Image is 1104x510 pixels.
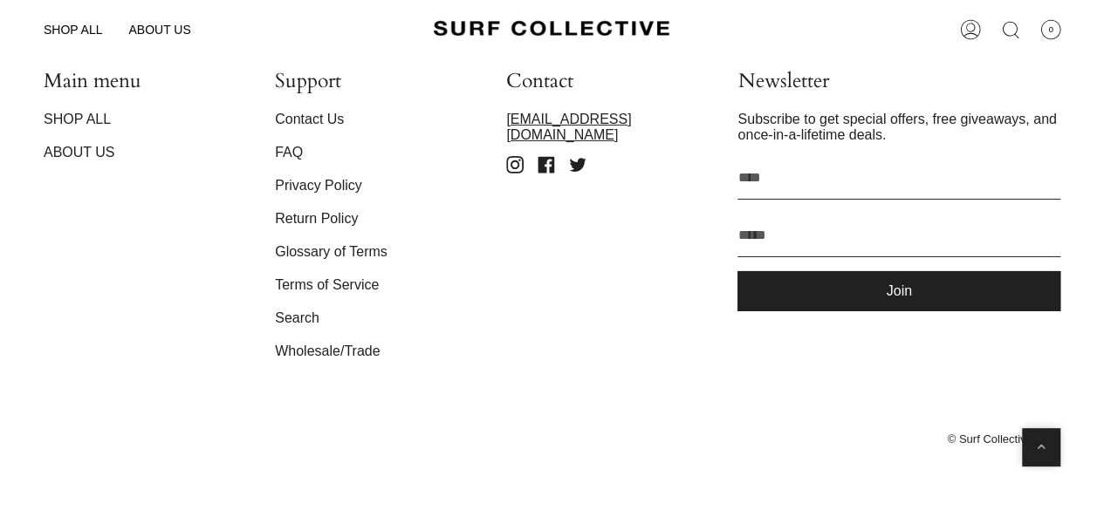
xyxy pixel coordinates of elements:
[737,271,1060,311] button: Join
[275,310,319,325] a: Search
[506,112,631,142] a: [EMAIL_ADDRESS][DOMAIN_NAME]
[275,244,387,259] a: Glossary of Terms
[275,343,380,358] a: Wholesale/Trade
[44,23,102,37] span: SHOP ALL
[44,112,111,126] a: SHOP ALL
[737,214,1060,257] input: Email
[737,112,1060,143] p: Subscribe to get special offers, free giveaways, and once-in-a-lifetime deals.
[506,69,694,102] h2: Contact
[275,69,463,102] h2: Support
[434,13,669,45] img: Surf Collective
[44,69,231,102] h2: Main menu
[1040,19,1061,40] span: 0
[275,178,362,193] a: Privacy Policy
[275,112,344,126] a: Contact Us
[275,211,358,226] a: Return Policy
[737,69,1060,102] h2: Newsletter
[947,432,1060,445] a: © Surf Collective 2025
[1022,428,1060,466] button: Scroll to top
[275,277,379,292] a: Terms of Service
[737,156,1060,200] input: Name
[128,23,190,37] span: ABOUT US
[44,145,115,160] a: ABOUT US
[275,145,303,160] a: FAQ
